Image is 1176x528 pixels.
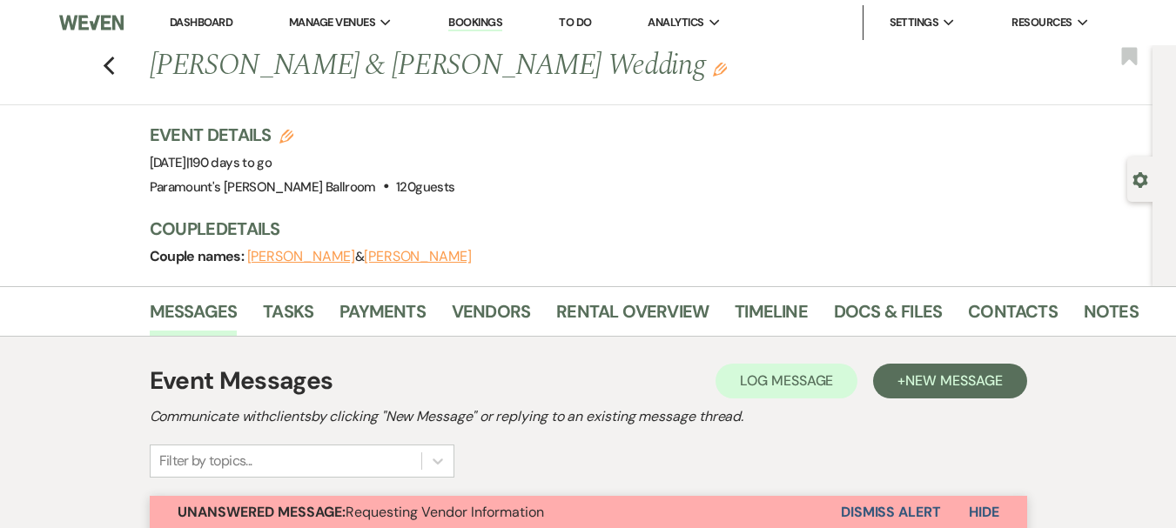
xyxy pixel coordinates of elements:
h3: Couple Details [150,217,1125,241]
span: [DATE] [150,154,272,171]
span: 190 days to go [189,154,272,171]
h2: Communicate with clients by clicking "New Message" or replying to an existing message thread. [150,406,1027,427]
a: Dashboard [170,15,232,30]
button: Log Message [716,364,857,398]
div: Filter by topics... [159,451,252,471]
button: [PERSON_NAME] [247,250,355,264]
span: Requesting Vendor Information [178,503,544,521]
span: Settings [890,14,939,31]
a: Bookings [448,15,502,31]
span: Analytics [648,14,703,31]
img: Weven Logo [59,4,124,41]
span: & [247,248,472,265]
a: Notes [1084,297,1139,336]
a: Tasks [263,297,313,336]
button: Open lead details [1132,170,1148,187]
span: Hide [969,503,999,521]
span: New Message [905,371,1002,390]
a: Contacts [968,297,1058,336]
span: 120 guests [396,178,454,196]
span: Manage Venues [289,14,375,31]
span: Resources [1011,14,1072,31]
a: Messages [150,297,238,336]
span: | [186,154,272,171]
h3: Event Details [150,123,455,147]
h1: [PERSON_NAME] & [PERSON_NAME] Wedding [150,45,930,87]
button: [PERSON_NAME] [364,250,472,264]
a: Vendors [452,297,530,336]
button: Edit [713,61,727,77]
span: Couple names: [150,247,247,265]
button: +New Message [873,364,1026,398]
a: To Do [559,15,591,30]
h1: Event Messages [150,363,333,399]
a: Timeline [735,297,808,336]
span: Paramount's [PERSON_NAME] Ballroom [150,178,376,196]
a: Docs & Files [834,297,942,336]
span: Log Message [740,371,833,390]
strong: Unanswered Message: [178,503,346,521]
a: Payments [339,297,426,336]
a: Rental Overview [556,297,709,336]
